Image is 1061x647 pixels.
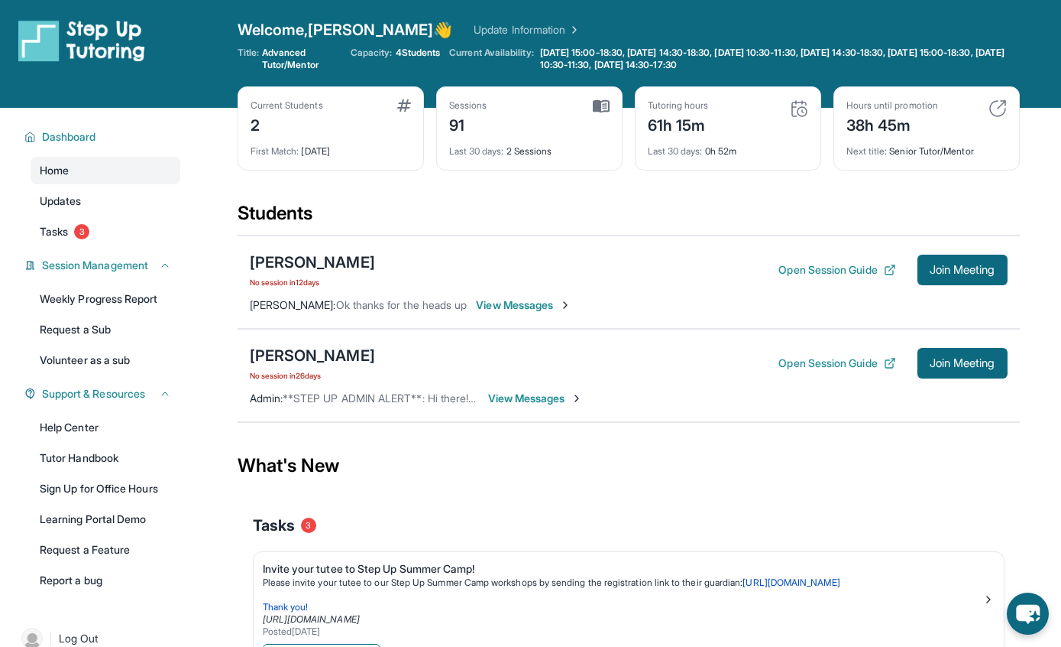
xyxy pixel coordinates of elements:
[742,577,839,588] a: [URL][DOMAIN_NAME]
[537,47,1020,71] a: [DATE] 15:00-18:30, [DATE] 14:30-18:30, [DATE] 10:30-11:30, [DATE] 14:30-18:30, [DATE] 15:00-18:3...
[59,631,99,646] span: Log Out
[238,432,1020,499] div: What's New
[559,299,571,311] img: Chevron-Right
[449,112,487,136] div: 91
[263,601,309,613] span: Thank you!
[930,359,995,368] span: Join Meeting
[250,369,375,382] span: No session in 26 days
[250,252,375,273] div: [PERSON_NAME]
[778,356,895,371] button: Open Session Guide
[648,145,703,157] span: Last 30 days :
[474,22,581,37] a: Update Information
[31,187,180,215] a: Updates
[846,99,938,112] div: Hours until promotion
[250,345,375,366] div: [PERSON_NAME]
[917,348,1008,379] button: Join Meeting
[476,297,571,313] span: View Messages
[593,99,610,113] img: card
[40,163,69,178] span: Home
[31,316,180,343] a: Request a Sub
[846,136,1007,158] div: Senior Tutor/Mentor
[31,157,180,184] a: Home
[488,391,584,406] span: View Messages
[251,145,299,157] span: First Match :
[251,99,323,112] div: Current Students
[449,47,533,71] span: Current Availability:
[31,444,180,472] a: Tutor Handbook
[40,193,82,209] span: Updates
[846,112,938,136] div: 38h 45m
[540,47,1017,71] span: [DATE] 15:00-18:30, [DATE] 14:30-18:30, [DATE] 10:30-11:30, [DATE] 14:30-18:30, [DATE] 15:00-18:3...
[263,613,360,625] a: [URL][DOMAIN_NAME]
[31,536,180,564] a: Request a Feature
[253,515,295,536] span: Tasks
[397,99,411,112] img: card
[251,136,411,158] div: [DATE]
[917,255,1008,285] button: Join Meeting
[238,201,1020,235] div: Students
[42,386,145,402] span: Support & Resources
[42,129,96,145] span: Dashboard
[18,19,145,62] img: logo
[263,561,982,577] div: Invite your tutee to Step Up Summer Camp!
[238,19,453,41] span: Welcome, [PERSON_NAME] 👋
[262,47,341,71] span: Advanced Tutor/Mentor
[31,346,180,374] a: Volunteer as a sub
[790,99,808,118] img: card
[930,265,995,275] span: Join Meeting
[36,386,171,402] button: Support & Resources
[1007,593,1049,635] button: chat-button
[31,475,180,502] a: Sign Up for Office Hours
[250,392,283,405] span: Admin :
[449,136,610,158] div: 2 Sessions
[449,145,504,157] span: Last 30 days :
[254,552,1004,641] a: Invite your tutee to Step Up Summer Camp!Please invite your tutee to our Step Up Summer Camp work...
[988,99,1007,118] img: card
[31,506,180,533] a: Learning Portal Demo
[36,258,171,273] button: Session Management
[565,22,581,37] img: Chevron Right
[571,392,583,405] img: Chevron-Right
[351,47,393,59] span: Capacity:
[250,298,336,311] span: [PERSON_NAME] :
[648,136,808,158] div: 0h 52m
[74,224,89,239] span: 3
[238,47,259,71] span: Title:
[42,258,148,273] span: Session Management
[263,626,982,638] div: Posted [DATE]
[251,112,323,136] div: 2
[31,567,180,594] a: Report a bug
[40,224,68,239] span: Tasks
[31,414,180,441] a: Help Center
[31,218,180,245] a: Tasks3
[250,276,375,288] span: No session in 12 days
[336,298,467,311] span: Ok thanks for the heads up
[396,47,441,59] span: 4 Students
[648,99,709,112] div: Tutoring hours
[36,129,171,145] button: Dashboard
[648,112,709,136] div: 61h 15m
[846,145,888,157] span: Next title :
[31,285,180,313] a: Weekly Progress Report
[301,518,316,533] span: 3
[449,99,487,112] div: Sessions
[263,577,982,589] p: Please invite your tutee to our Step Up Summer Camp workshops by sending the registration link to...
[778,262,895,278] button: Open Session Guide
